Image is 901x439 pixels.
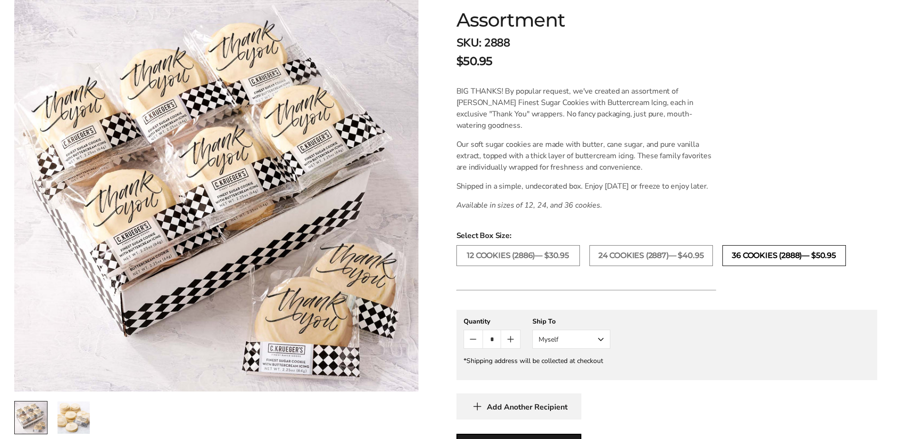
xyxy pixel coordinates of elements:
p: Shipped in a simple, undecorated box. Enjoy [DATE] or freeze to enjoy later. [456,181,716,192]
label: 12 COOKIES (2886)— $30.95 [456,245,580,266]
input: Quantity [483,330,501,348]
button: Myself [532,330,610,349]
button: Add Another Recipient [456,393,581,420]
div: Quantity [464,317,521,326]
label: 36 COOKIES (2888)— $50.95 [722,245,846,266]
img: Just the Cookies! Thank You Assortment [57,401,90,434]
span: Select Box Size: [456,230,877,241]
a: 2 / 2 [57,401,90,434]
a: 1 / 2 [14,401,47,434]
p: BIG THANKS! By popular request, we've created an assortment of [PERSON_NAME] Finest Sugar Cookies... [456,86,716,131]
em: Available in sizes of 12, 24, and 36 cookies. [456,200,602,210]
span: Add Another Recipient [487,402,568,412]
gfm-form: New recipient [456,310,877,380]
p: Our soft sugar cookies are made with butter, cane sugar, and pure vanilla extract, topped with a ... [456,139,716,173]
button: Count minus [464,330,483,348]
strong: SKU: [456,35,482,50]
div: *Shipping address will be collected at checkout [464,356,870,365]
button: Count plus [501,330,520,348]
img: Just the Cookies! Thank You Assortment [15,401,47,434]
label: 24 COOKIES (2887)— $40.95 [589,245,713,266]
span: $50.95 [456,53,493,70]
div: Ship To [532,317,610,326]
span: 2888 [484,35,510,50]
